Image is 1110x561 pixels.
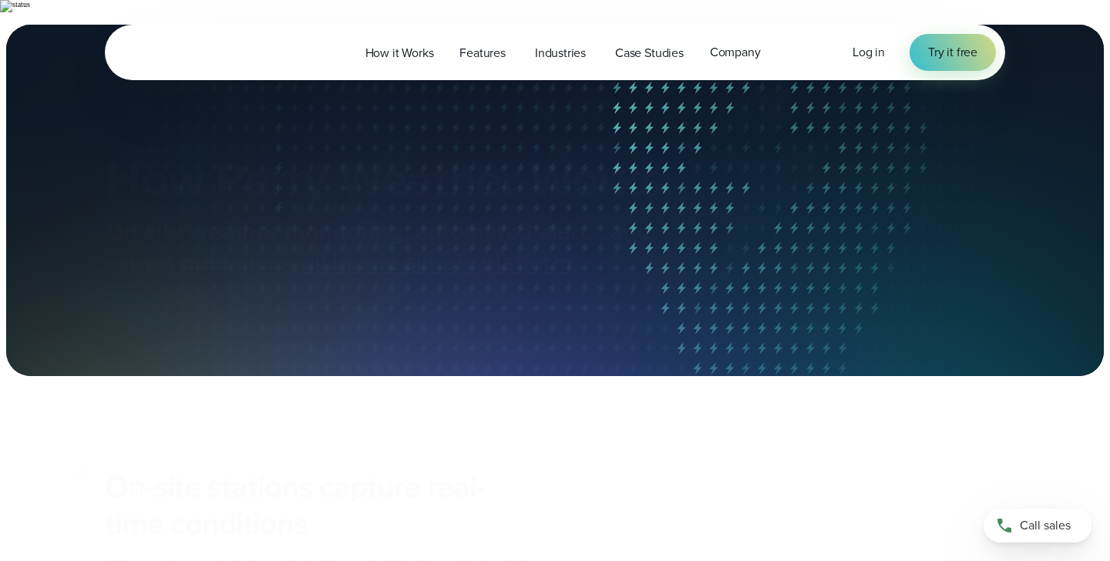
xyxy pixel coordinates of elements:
[928,43,977,62] span: Try it free
[710,43,761,62] span: Company
[602,37,697,69] a: Case Studies
[352,37,447,69] a: How it Works
[853,43,885,61] span: Log in
[1020,516,1071,535] span: Call sales
[615,44,684,62] span: Case Studies
[984,509,1091,543] a: Call sales
[365,44,434,62] span: How it Works
[535,44,586,62] span: Industries
[910,34,996,71] a: Try it free
[853,43,885,62] a: Log in
[459,44,506,62] span: Features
